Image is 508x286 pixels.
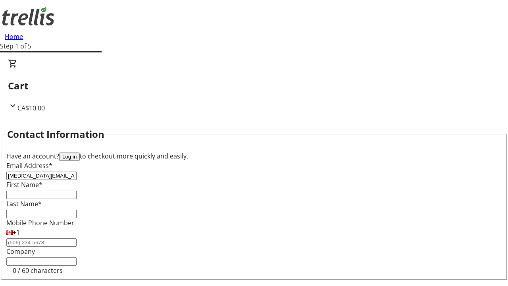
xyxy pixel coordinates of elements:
[6,161,52,170] label: Email Address*
[6,238,77,247] input: (506) 234-5678
[6,247,35,256] label: Company
[8,79,500,93] h2: Cart
[7,127,104,141] h2: Contact Information
[13,266,63,275] tr-character-limit: 0 / 60 characters
[6,199,42,208] label: Last Name*
[6,218,74,227] label: Mobile Phone Number
[6,180,42,189] label: First Name*
[17,104,45,112] span: CA$10.00
[6,151,502,161] div: Have an account? to checkout more quickly and easily.
[59,153,80,161] button: Log in
[8,59,500,113] div: CartCA$10.00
